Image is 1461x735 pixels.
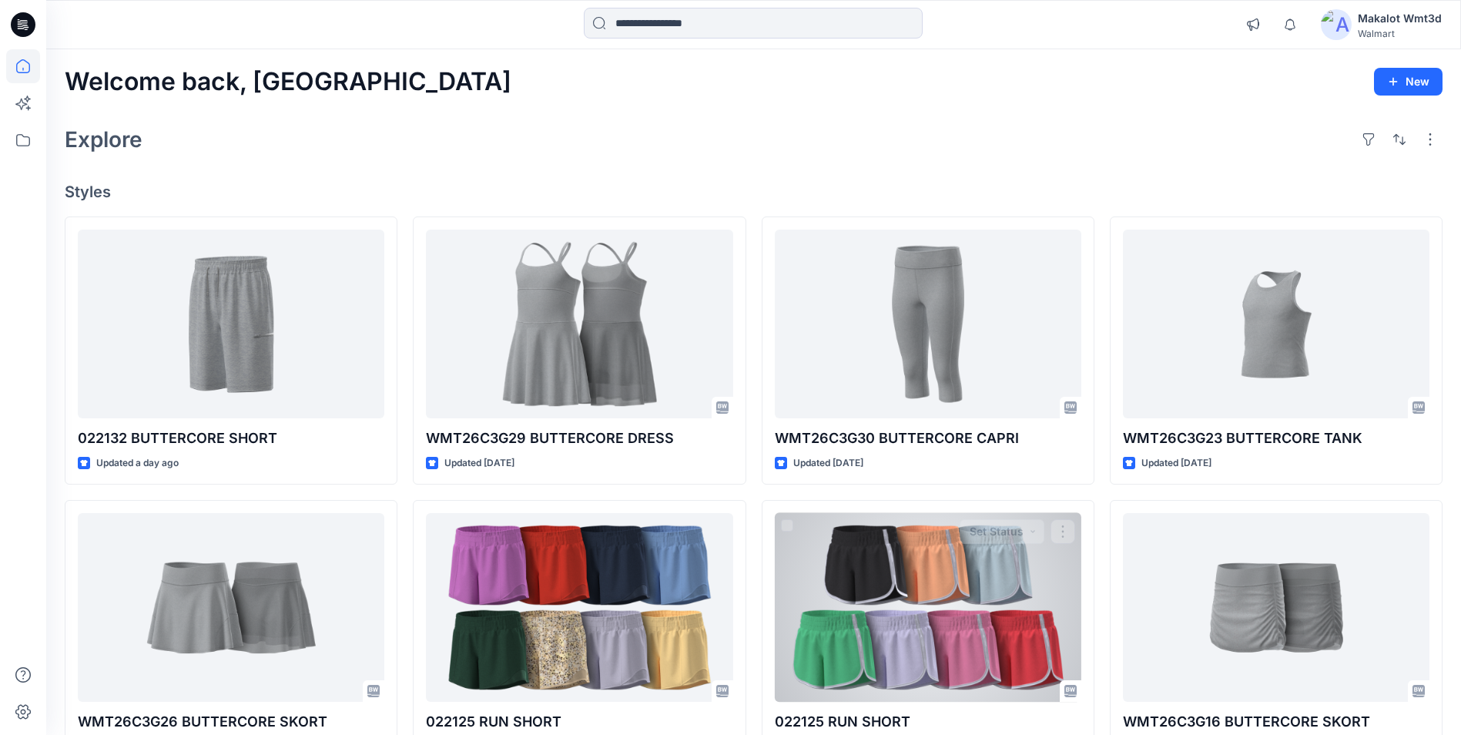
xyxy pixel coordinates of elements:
[426,711,732,733] p: 022125 RUN SHORT
[444,455,514,472] p: Updated [DATE]
[426,428,732,449] p: WMT26C3G29 BUTTERCORE DRESS
[1141,455,1211,472] p: Updated [DATE]
[1123,428,1429,449] p: WMT26C3G23 BUTTERCORE TANK
[793,455,863,472] p: Updated [DATE]
[1123,230,1429,418] a: WMT26C3G23 BUTTERCORE TANK
[1123,711,1429,733] p: WMT26C3G16 BUTTERCORE SKORT
[775,711,1081,733] p: 022125 RUN SHORT
[1358,28,1442,39] div: Walmart
[426,230,732,418] a: WMT26C3G29 BUTTERCORE DRESS
[65,127,142,152] h2: Explore
[426,513,732,702] a: 022125 RUN SHORT
[78,711,384,733] p: WMT26C3G26 BUTTERCORE SKORT
[78,428,384,449] p: 022132 BUTTERCORE SHORT
[1123,513,1429,702] a: WMT26C3G16 BUTTERCORE SKORT
[775,230,1081,418] a: WMT26C3G30 BUTTERCORE CAPRI
[775,428,1081,449] p: WMT26C3G30 BUTTERCORE CAPRI
[65,183,1443,201] h4: Styles
[65,68,511,96] h2: Welcome back, [GEOGRAPHIC_DATA]
[1358,9,1442,28] div: Makalot Wmt3d
[775,513,1081,702] a: 022125 RUN SHORT
[96,455,179,472] p: Updated a day ago
[78,230,384,418] a: 022132 BUTTERCORE SHORT
[1321,9,1352,40] img: avatar
[1374,68,1443,96] button: New
[78,513,384,702] a: WMT26C3G26 BUTTERCORE SKORT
